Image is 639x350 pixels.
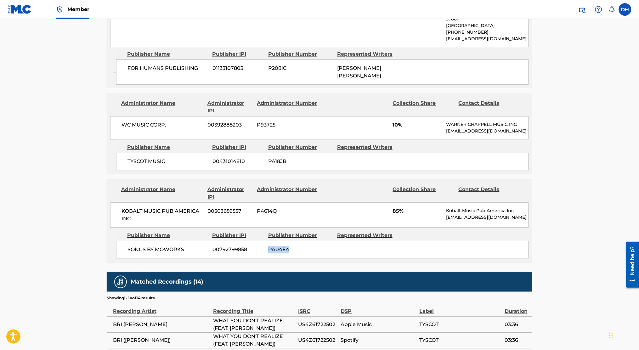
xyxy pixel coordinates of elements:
[420,336,501,344] span: TYSCOT
[212,232,263,239] div: Publisher IPI
[393,207,442,215] span: 85%
[446,214,529,221] p: [EMAIL_ADDRESS][DOMAIN_NAME]
[207,99,252,115] div: Administrator IPI
[268,144,332,151] div: Publisher Number
[298,301,337,315] div: ISRC
[107,295,155,301] p: Showing 1 - 10 of 14 results
[459,99,520,115] div: Contact Details
[122,207,203,223] span: KOBALT MUSIC PUB AMERICA INC
[576,3,589,16] a: Public Search
[298,336,337,344] span: US4Z61722502
[420,301,501,315] div: Label
[459,186,520,201] div: Contact Details
[113,301,210,315] div: Recording Artist
[609,326,613,345] div: Drag
[212,65,263,72] span: 01133107803
[341,301,416,315] div: DSP
[609,6,615,13] div: Notifications
[56,6,64,13] img: Top Rightsholder
[121,186,203,201] div: Administrator Name
[121,99,203,115] div: Administrator Name
[122,121,203,129] span: WC MUSIC CORP.
[446,36,529,42] p: [EMAIL_ADDRESS][DOMAIN_NAME]
[298,321,337,328] span: US4Z61722502
[446,121,529,128] p: WARNER CHAPPELL MUSIC INC
[212,158,263,165] span: 00431014810
[127,50,207,58] div: Publisher Name
[212,50,263,58] div: Publisher IPI
[505,321,529,328] span: 03:36
[127,144,207,151] div: Publisher Name
[446,22,529,29] p: [GEOGRAPHIC_DATA]
[212,246,263,253] span: 00792799858
[341,321,416,328] span: Apple Music
[257,186,318,201] div: Administrator Number
[213,317,295,332] span: WHAT YOU DON'T REALIZE (FEAT. [PERSON_NAME])
[393,99,454,115] div: Collection Share
[257,99,318,115] div: Administrator Number
[592,3,605,16] div: Help
[505,336,529,344] span: 03:36
[208,207,252,215] span: 00503659557
[257,207,318,215] span: P4614Q
[8,5,32,14] img: MLC Logo
[579,6,586,13] img: search
[337,65,381,79] span: [PERSON_NAME] [PERSON_NAME]
[113,321,210,328] span: BRI [PERSON_NAME]
[393,186,454,201] div: Collection Share
[446,29,529,36] p: [PHONE_NUMBER]
[337,50,401,58] div: Represented Writers
[595,6,602,13] img: help
[207,186,252,201] div: Administrator IPI
[341,336,416,344] span: Spotify
[131,278,203,285] h5: Matched Recordings (14)
[67,6,89,13] span: Member
[621,239,639,290] iframe: Resource Center
[619,3,631,16] div: User Menu
[113,336,210,344] span: BRI ([PERSON_NAME])
[127,158,208,165] span: TYSCOT MUSIC
[127,232,207,239] div: Publisher Name
[505,301,529,315] div: Duration
[208,121,252,129] span: 00392888203
[268,246,332,253] span: PA04E4
[608,320,639,350] iframe: Chat Widget
[213,333,295,348] span: WHAT YOU DON'T REALIZE (FEAT. [PERSON_NAME])
[337,144,401,151] div: Represented Writers
[268,158,332,165] span: PA18JB
[268,50,332,58] div: Publisher Number
[393,121,442,129] span: 10%
[268,65,332,72] span: P208IC
[127,65,208,72] span: FOR HUMANS PUBLISHING
[446,128,529,134] p: [EMAIL_ADDRESS][DOMAIN_NAME]
[117,278,124,286] img: Matched Recordings
[337,232,401,239] div: Represented Writers
[268,232,332,239] div: Publisher Number
[127,246,208,253] span: SONGS BY MOWORKS
[446,207,529,214] p: Kobalt Music Pub America Inc
[212,144,263,151] div: Publisher IPI
[420,321,501,328] span: TYSCOT
[257,121,318,129] span: P93725
[213,301,295,315] div: Recording Title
